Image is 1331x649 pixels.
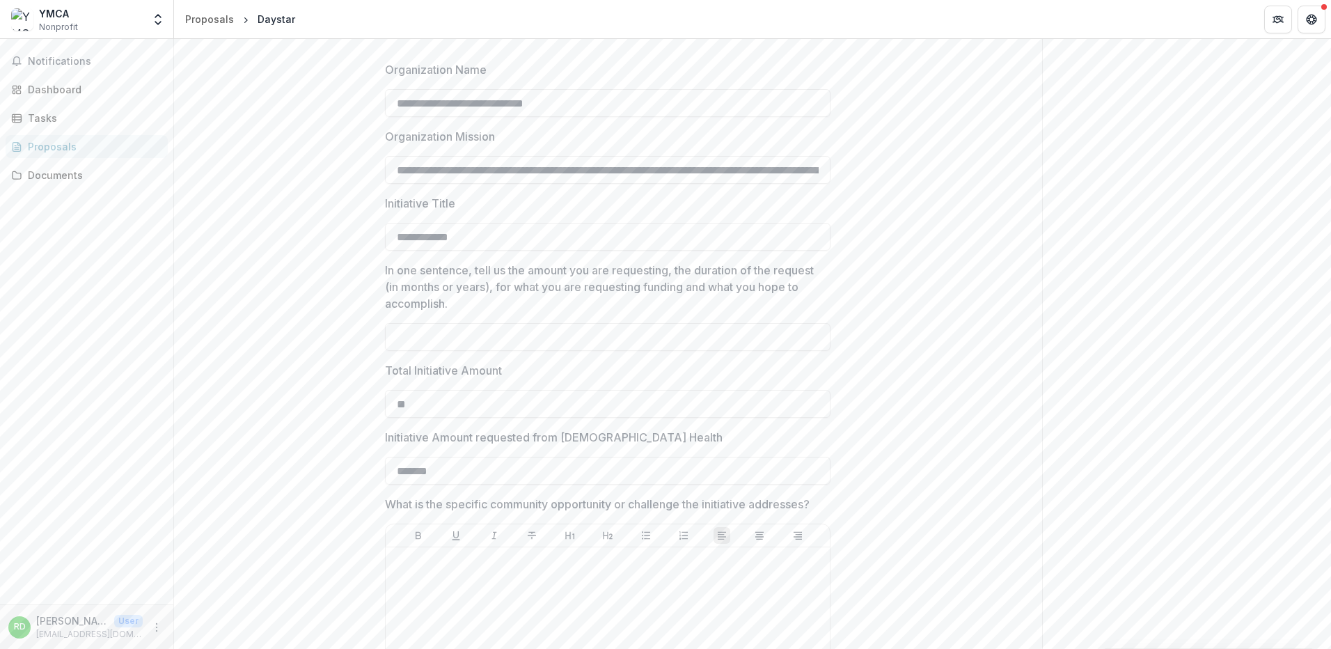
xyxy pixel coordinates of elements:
[638,527,654,544] button: Bullet List
[562,527,578,544] button: Heading 1
[599,527,616,544] button: Heading 2
[258,12,295,26] div: Daystar
[6,135,168,158] a: Proposals
[36,613,109,628] p: [PERSON_NAME]
[1264,6,1292,33] button: Partners
[11,8,33,31] img: YMCA
[148,6,168,33] button: Open entity switcher
[114,615,143,627] p: User
[1298,6,1325,33] button: Get Help
[6,164,168,187] a: Documents
[6,50,168,72] button: Notifications
[385,496,810,513] p: What is the specific community opportunity or challenge the initiative addresses?
[385,128,495,145] p: Organization Mission
[180,9,301,29] nav: breadcrumb
[385,262,822,312] p: In one sentence, tell us the amount you are requesting, the duration of the request (in months or...
[39,6,78,21] div: YMCA
[385,362,502,379] p: Total Initiative Amount
[448,527,464,544] button: Underline
[410,527,427,544] button: Bold
[36,628,143,641] p: [EMAIL_ADDRESS][DOMAIN_NAME]
[385,429,723,446] p: Initiative Amount requested from [DEMOGRAPHIC_DATA] Health
[675,527,692,544] button: Ordered List
[6,78,168,101] a: Dashboard
[523,527,540,544] button: Strike
[180,9,239,29] a: Proposals
[185,12,234,26] div: Proposals
[14,623,26,632] div: Robin Dewey
[28,56,162,68] span: Notifications
[751,527,768,544] button: Align Center
[28,111,157,125] div: Tasks
[39,21,78,33] span: Nonprofit
[148,619,165,636] button: More
[6,107,168,130] a: Tasks
[28,139,157,154] div: Proposals
[789,527,806,544] button: Align Right
[385,195,455,212] p: Initiative Title
[714,527,730,544] button: Align Left
[486,527,503,544] button: Italicize
[385,61,487,78] p: Organization Name
[28,168,157,182] div: Documents
[28,82,157,97] div: Dashboard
